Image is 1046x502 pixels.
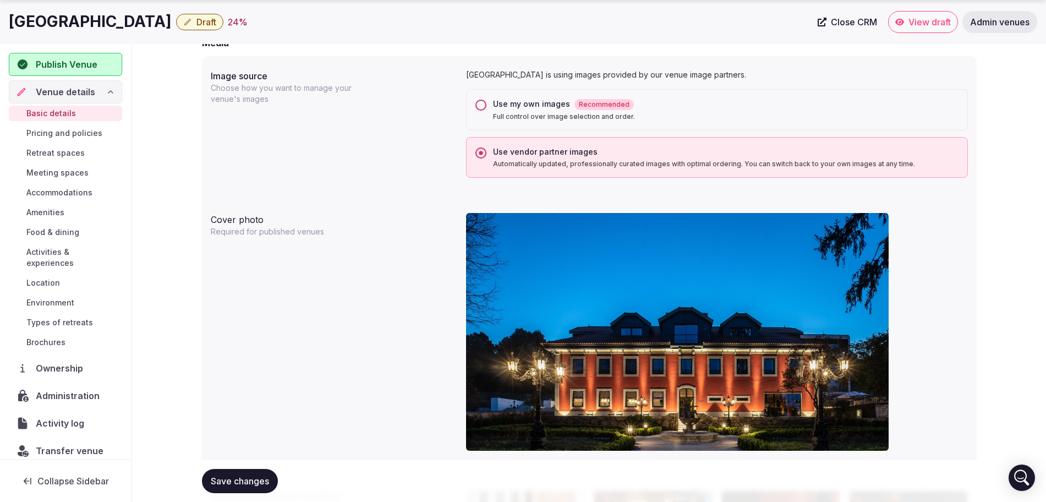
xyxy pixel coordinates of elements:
span: Brochures [26,337,65,348]
div: 24 % [228,15,248,29]
span: Accommodations [26,187,92,198]
a: Environment [9,295,122,310]
p: [GEOGRAPHIC_DATA] is using images provided by our venue image partners. [466,69,968,80]
a: Activities & experiences [9,244,122,271]
span: Activity log [36,417,89,430]
span: Retreat spaces [26,148,85,159]
a: Food & dining [9,225,122,240]
p: Automatically updated, professionally curated images with optimal ordering. You can switch back t... [493,160,959,168]
span: Meeting spaces [26,167,89,178]
a: Location [9,275,122,291]
button: Collapse Sidebar [9,469,122,493]
span: Basic details [26,108,76,119]
a: Accommodations [9,185,122,200]
h1: [GEOGRAPHIC_DATA] [9,11,172,32]
span: Types of retreats [26,317,93,328]
span: Venue details [36,85,95,99]
a: Types of retreats [9,315,122,330]
a: Administration [9,384,122,407]
span: Transfer venue [36,444,103,457]
a: Admin venues [962,11,1037,33]
p: Required for published venues [211,226,352,237]
a: Close CRM [811,11,884,33]
span: Pricing and policies [26,128,102,139]
span: Collapse Sidebar [37,476,109,487]
span: Location [26,277,60,288]
span: Food & dining [26,227,79,238]
span: Close CRM [831,17,877,28]
a: Retreat spaces [9,145,122,161]
button: Publish Venue [9,53,122,76]
span: Recommended [574,99,634,110]
span: View draft [908,17,951,28]
p: Choose how you want to manage your venue's images [211,83,352,105]
div: Use vendor partner images [493,146,959,157]
a: Activity log [9,412,122,435]
a: Ownership [9,357,122,380]
div: Use my own images [493,99,959,110]
span: Draft [196,17,216,28]
span: Save changes [211,476,269,487]
span: Admin venues [970,17,1029,28]
button: Save changes [202,469,278,493]
span: Activities & experiences [26,247,118,269]
div: Open Intercom Messenger [1009,465,1035,491]
a: Brochures [9,335,122,350]
label: Image source [211,72,457,80]
span: Ownership [36,362,87,375]
button: Draft [176,14,223,30]
span: Publish Venue [36,58,97,71]
button: 24% [228,15,248,29]
a: Meeting spaces [9,165,122,181]
p: Full control over image selection and order. [493,112,959,121]
div: Cover photo [211,209,457,226]
a: Basic details [9,106,122,121]
a: View draft [888,11,958,33]
a: Pricing and policies [9,125,122,141]
span: Administration [36,389,104,402]
img: Exterior_1_P.jpg [466,213,889,451]
a: Amenities [9,205,122,220]
span: Environment [26,297,74,308]
button: Transfer venue [9,439,122,462]
span: Amenities [26,207,64,218]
